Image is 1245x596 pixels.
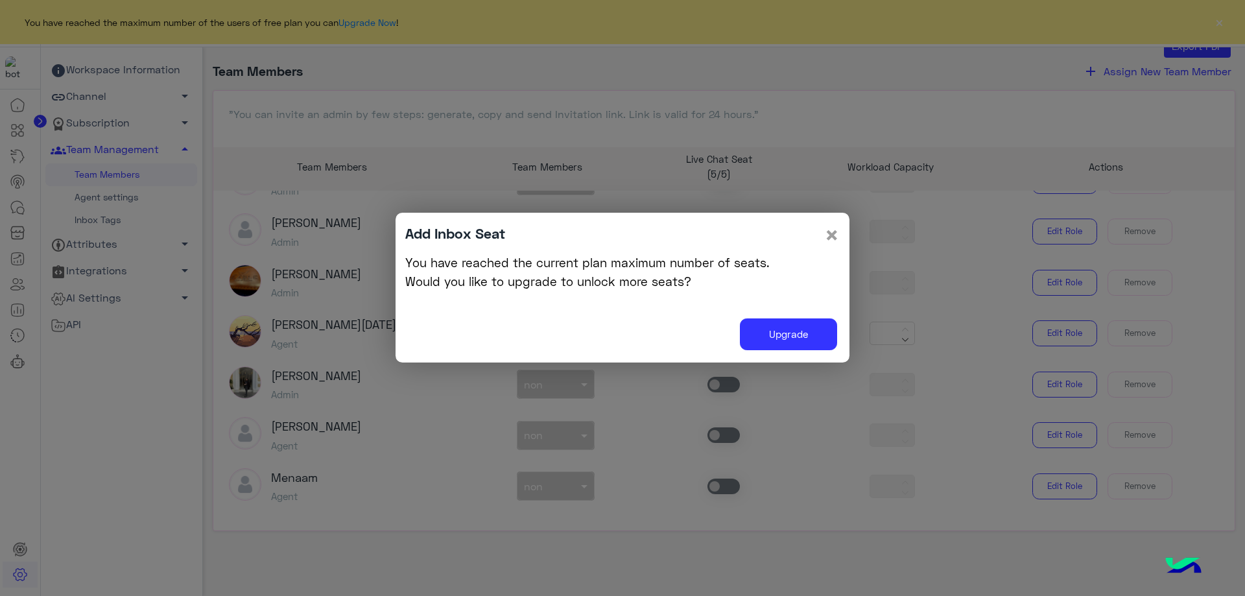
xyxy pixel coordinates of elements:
button: Close [824,222,840,247]
img: hulul-logo.png [1161,544,1206,590]
div: Add Inbox Seat [405,222,505,244]
p: You have reached the current plan maximum number of seats. Would you like to upgrade to unlock mo... [405,254,840,290]
span: × [824,220,840,249]
a: Upgrade [740,318,837,350]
